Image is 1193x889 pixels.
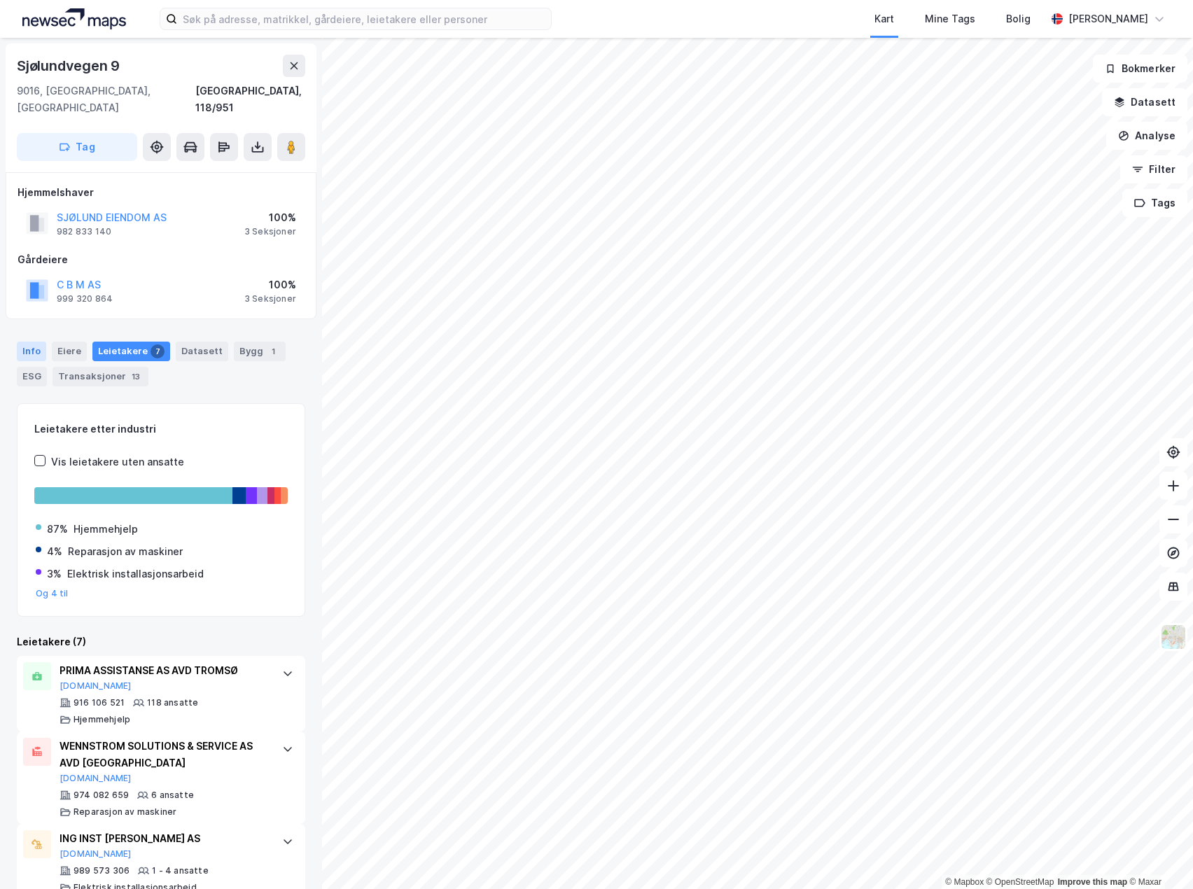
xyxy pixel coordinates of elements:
[60,738,268,771] div: WENNSTROM SOLUTIONS & SERVICE AS AVD [GEOGRAPHIC_DATA]
[244,293,296,304] div: 3 Seksjoner
[22,8,126,29] img: logo.a4113a55bc3d86da70a041830d287a7e.svg
[74,714,130,725] div: Hjemmehjelp
[60,773,132,784] button: [DOMAIN_NAME]
[52,342,87,361] div: Eiere
[945,877,984,887] a: Mapbox
[1123,822,1193,889] iframe: Chat Widget
[244,276,296,293] div: 100%
[18,251,305,268] div: Gårdeiere
[74,806,176,818] div: Reparasjon av maskiner
[47,543,62,560] div: 4%
[244,209,296,226] div: 100%
[74,790,129,801] div: 974 082 659
[266,344,280,358] div: 1
[147,697,198,708] div: 118 ansatte
[152,865,209,876] div: 1 - 4 ansatte
[234,342,286,361] div: Bygg
[17,133,137,161] button: Tag
[986,877,1054,887] a: OpenStreetMap
[60,830,268,847] div: ING INST [PERSON_NAME] AS
[874,10,894,27] div: Kart
[17,55,123,77] div: Sjølundvegen 9
[1058,877,1127,887] a: Improve this map
[1106,122,1187,150] button: Analyse
[177,8,551,29] input: Søk på adresse, matrikkel, gårdeiere, leietakere eller personer
[67,566,204,582] div: Elektrisk installasjonsarbeid
[17,83,195,116] div: 9016, [GEOGRAPHIC_DATA], [GEOGRAPHIC_DATA]
[1102,88,1187,116] button: Datasett
[1123,822,1193,889] div: Kontrollprogram for chat
[57,293,113,304] div: 999 320 864
[176,342,228,361] div: Datasett
[60,680,132,692] button: [DOMAIN_NAME]
[51,454,184,470] div: Vis leietakere uten ansatte
[925,10,975,27] div: Mine Tags
[1068,10,1148,27] div: [PERSON_NAME]
[151,790,194,801] div: 6 ansatte
[53,367,148,386] div: Transaksjoner
[68,543,183,560] div: Reparasjon av maskiner
[34,421,288,437] div: Leietakere etter industri
[74,865,130,876] div: 989 573 306
[17,367,47,386] div: ESG
[244,226,296,237] div: 3 Seksjoner
[151,344,165,358] div: 7
[17,633,305,650] div: Leietakere (7)
[1122,189,1187,217] button: Tags
[1120,155,1187,183] button: Filter
[60,662,268,679] div: PRIMA ASSISTANSE AS AVD TROMSØ
[129,370,143,384] div: 13
[92,342,170,361] div: Leietakere
[57,226,111,237] div: 982 833 140
[74,521,138,538] div: Hjemmehjelp
[74,697,125,708] div: 916 106 521
[36,588,69,599] button: Og 4 til
[1006,10,1031,27] div: Bolig
[1160,624,1187,650] img: Z
[1093,55,1187,83] button: Bokmerker
[195,83,305,116] div: [GEOGRAPHIC_DATA], 118/951
[47,521,68,538] div: 87%
[18,184,305,201] div: Hjemmelshaver
[60,848,132,860] button: [DOMAIN_NAME]
[47,566,62,582] div: 3%
[17,342,46,361] div: Info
